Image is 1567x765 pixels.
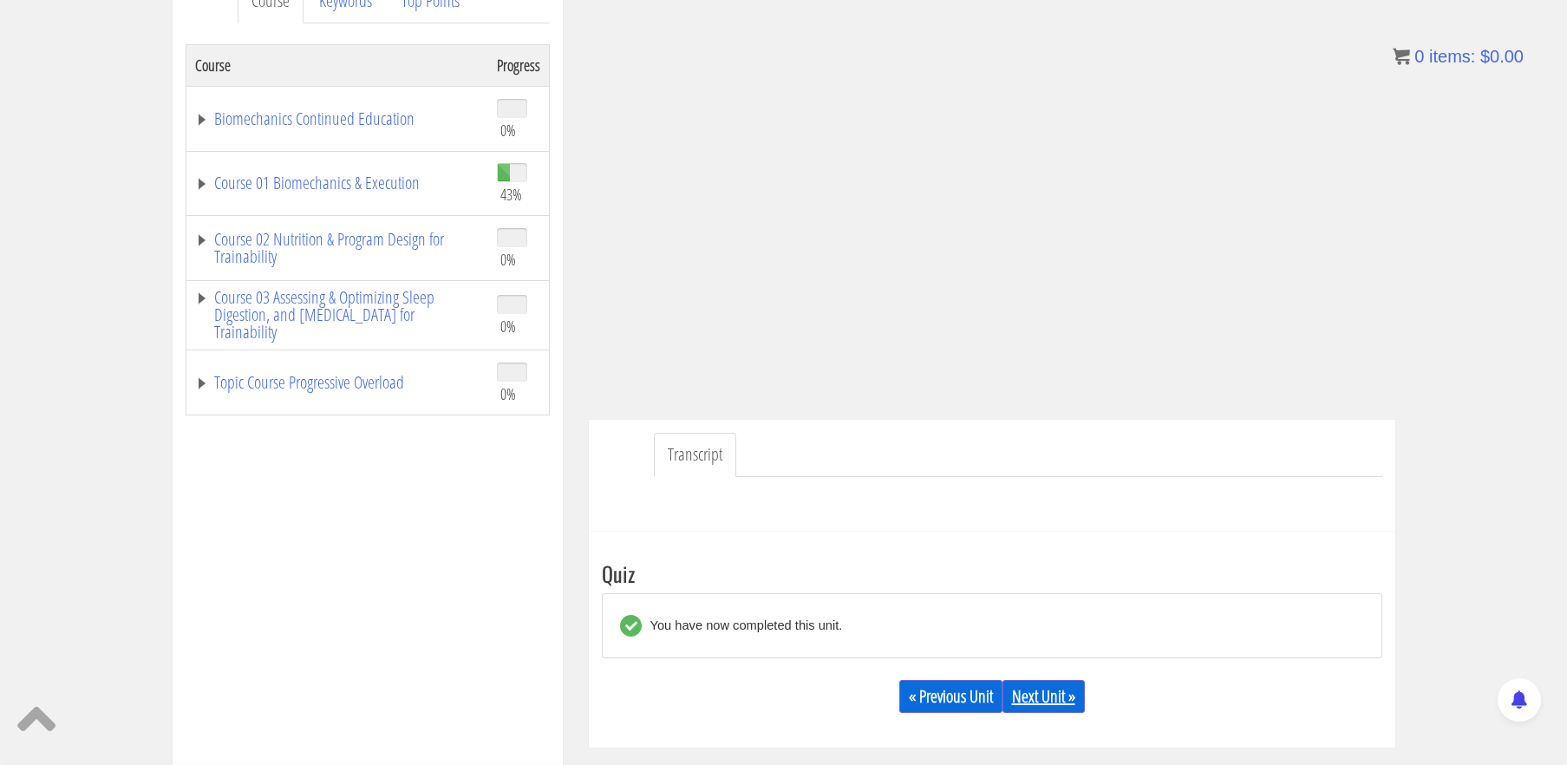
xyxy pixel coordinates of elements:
[1480,47,1524,66] bdi: 0.00
[186,44,488,86] th: Course
[642,615,843,637] div: You have now completed this unit.
[195,110,480,127] a: Biomechanics Continued Education
[1002,680,1085,713] a: Next Unit »
[1429,47,1475,66] span: items:
[1480,47,1490,66] span: $
[195,231,480,265] a: Course 02 Nutrition & Program Design for Trainability
[195,174,480,192] a: Course 01 Biomechanics & Execution
[195,289,480,341] a: Course 03 Assessing & Optimizing Sleep Digestion, and [MEDICAL_DATA] for Trainability
[500,250,516,269] span: 0%
[488,44,550,86] th: Progress
[602,562,1382,585] h3: Quiz
[500,121,516,140] span: 0%
[1414,47,1424,66] span: 0
[500,384,516,403] span: 0%
[1393,48,1410,65] img: icon11.png
[500,317,516,336] span: 0%
[500,185,522,204] span: 43%
[654,433,736,477] a: Transcript
[195,374,480,391] a: Topic Course Progressive Overload
[1393,47,1524,66] a: 0 items: $0.00
[899,680,1002,713] a: « Previous Unit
